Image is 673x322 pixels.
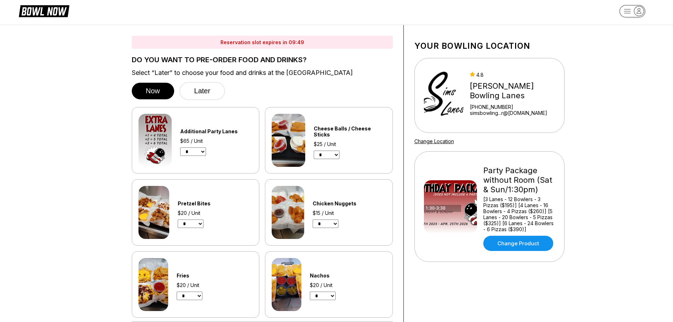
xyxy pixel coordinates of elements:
div: Pretzel Bites [178,200,233,206]
img: Party Package without Room (Sat & Sun/1:30pm) [424,180,477,233]
div: [PHONE_NUMBER] [470,104,561,110]
img: Fries [138,258,168,311]
div: [3 Lanes - 12 Bowlers - 3 Pizzas ($195)] [4 Lanes - 16 Bowlers - 4 Pizzas ($260)] [5 Lanes - 20 B... [483,196,555,232]
div: $20 / Unit [177,282,226,288]
label: Select “Later” to choose your food and drinks at the [GEOGRAPHIC_DATA] [132,69,393,77]
div: 4.8 [470,72,561,78]
img: Pretzel Bites [138,186,169,239]
img: Cheese Balls / Cheese Sticks [272,114,305,167]
img: Chicken Nuggets [272,186,304,239]
button: Later [179,82,225,100]
label: DO YOU WANT TO PRE-ORDER FOOD AND DRINKS? [132,56,393,64]
div: Cheese Balls / Cheese Sticks [314,125,386,137]
div: [PERSON_NAME] Bowling Lanes [470,81,561,100]
div: Fries [177,273,226,279]
img: Nachos [272,258,301,311]
div: $65 / Unit [180,138,253,144]
div: $20 / Unit [310,282,359,288]
a: Change Product [483,236,553,251]
a: simsbowling...r@[DOMAIN_NAME] [470,110,561,116]
h1: Your bowling location [414,41,565,51]
a: Change Location [414,138,454,144]
div: $25 / Unit [314,141,386,147]
button: Now [132,83,174,99]
div: Nachos [310,273,359,279]
div: Chicken Nuggets [313,200,377,206]
div: Reservation slot expires in 09:49 [132,36,393,49]
img: Sims Bowling Lanes [424,69,464,122]
div: Additional Party Lanes [180,128,253,134]
div: Party Package without Room (Sat & Sun/1:30pm) [483,166,555,194]
div: $15 / Unit [313,210,377,216]
div: $20 / Unit [178,210,233,216]
img: Additional Party Lanes [138,114,172,167]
